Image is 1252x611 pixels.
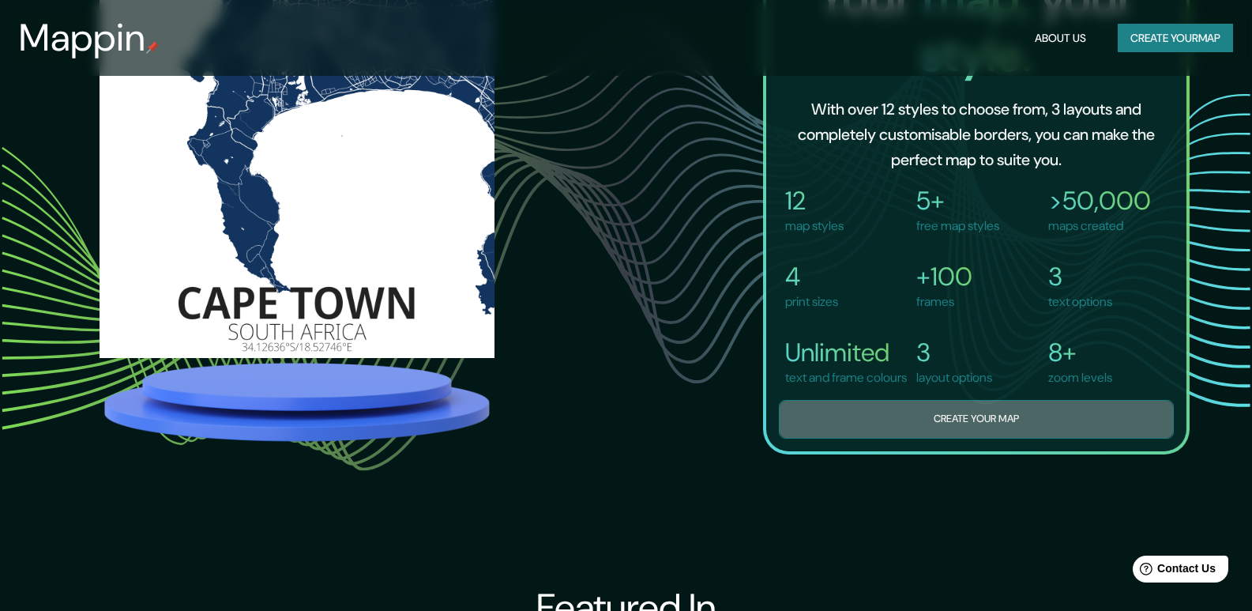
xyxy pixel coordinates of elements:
[916,217,999,236] p: free map styles
[916,368,992,387] p: layout options
[916,185,999,217] h4: 5+
[779,400,1174,439] button: Create your map
[1048,261,1112,292] h4: 3
[785,368,907,387] p: text and frame colours
[1048,368,1112,387] p: zoom levels
[1048,337,1112,368] h4: 8+
[785,337,907,368] h4: Unlimited
[791,96,1161,172] h6: With over 12 styles to choose from, 3 layouts and completely customisable borders, you can make t...
[1028,24,1092,53] button: About Us
[146,41,159,54] img: mappin-pin
[1118,24,1233,53] button: Create yourmap
[19,16,146,60] h3: Mappin
[1048,217,1151,236] p: maps created
[100,358,494,446] img: platform.png
[916,292,972,311] p: frames
[1111,549,1235,594] iframe: Help widget launcher
[916,337,992,368] h4: 3
[1048,292,1112,311] p: text options
[785,261,838,292] h4: 4
[785,217,844,236] p: map styles
[785,185,844,217] h4: 12
[1048,185,1151,217] h4: >50,000
[916,261,972,292] h4: +100
[785,292,838,311] p: print sizes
